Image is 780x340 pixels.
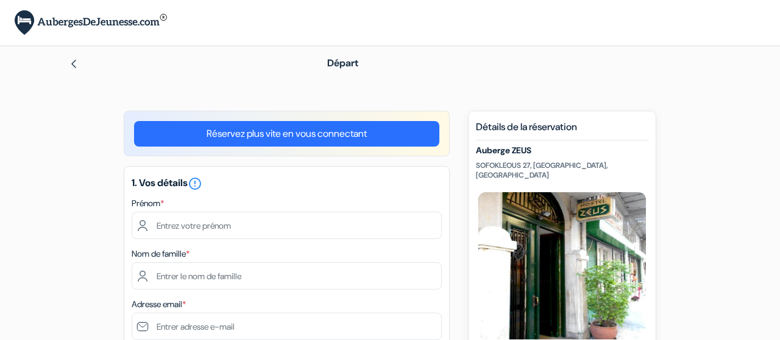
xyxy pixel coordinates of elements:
i: error_outline [188,176,202,191]
label: Prénom [132,197,164,210]
img: AubergesDeJeunesse.com [15,10,167,35]
label: Nom de famille [132,248,190,260]
label: Adresse email [132,298,186,311]
h5: 1. Vos détails [132,176,442,191]
input: Entrer le nom de famille [132,262,442,290]
a: error_outline [188,176,202,189]
input: Entrer adresse e-mail [132,313,442,340]
a: Réservez plus vite en vous connectant [134,121,439,147]
p: SOFOKLEOUS 27, [GEOGRAPHIC_DATA], [GEOGRAPHIC_DATA] [476,161,648,180]
span: Départ [327,57,358,69]
h5: Détails de la réservation [476,121,648,141]
img: left_arrow.svg [69,59,79,69]
h5: Auberge ZEUS [476,145,648,156]
input: Entrez votre prénom [132,212,442,239]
